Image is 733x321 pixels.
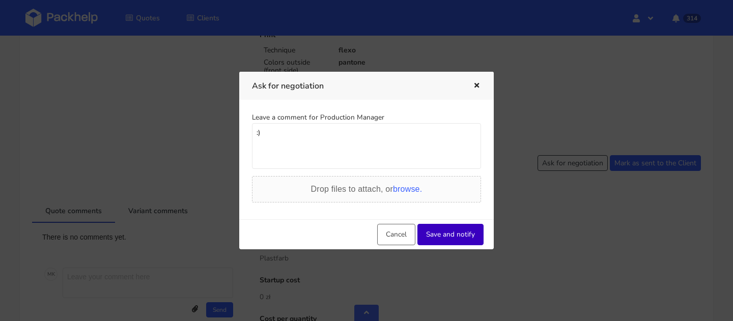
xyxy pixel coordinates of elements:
[417,224,484,245] button: Save and notify
[252,112,481,123] div: Leave a comment for Production Manager
[393,185,422,193] span: browse.
[311,185,422,193] span: Drop files to attach, or
[377,224,415,245] button: Cancel
[252,79,458,93] h3: Ask for negotiation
